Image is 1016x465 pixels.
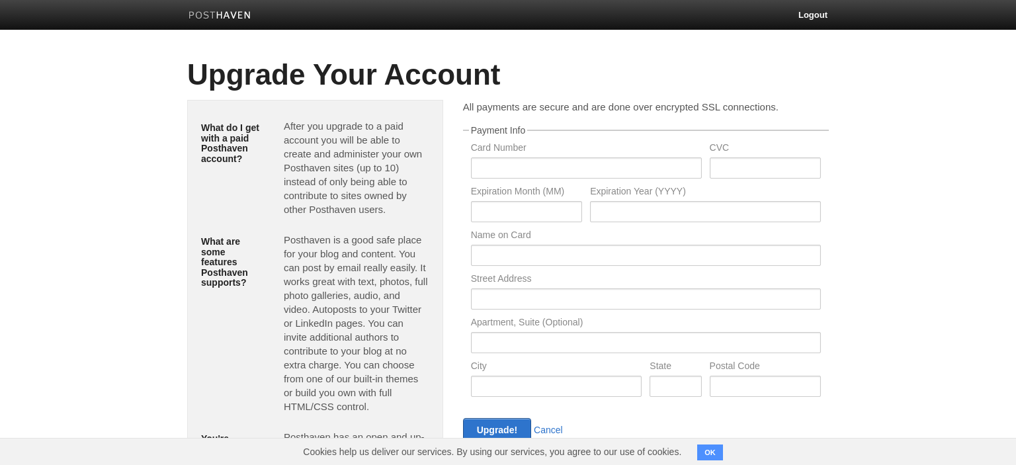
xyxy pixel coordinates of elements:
[469,126,528,135] legend: Payment Info
[471,317,821,330] label: Apartment, Suite (Optional)
[284,233,429,413] p: Posthaven is a good safe place for your blog and content. You can post by email really easily. It...
[463,100,829,114] p: All payments are secure and are done over encrypted SSL connections.
[710,143,821,155] label: CVC
[650,361,701,374] label: State
[201,434,264,464] h5: You're charging money. Why?
[201,123,264,164] h5: What do I get with a paid Posthaven account?
[201,237,264,288] h5: What are some features Posthaven supports?
[187,59,829,91] h1: Upgrade Your Account
[471,187,582,199] label: Expiration Month (MM)
[697,444,723,460] button: OK
[590,187,821,199] label: Expiration Year (YYYY)
[463,418,531,443] input: Upgrade!
[471,274,821,286] label: Street Address
[189,11,251,21] img: Posthaven-bar
[290,439,695,465] span: Cookies help us deliver our services. By using our services, you agree to our use of cookies.
[534,425,563,435] a: Cancel
[284,119,429,216] p: After you upgrade to a paid account you will be able to create and administer your own Posthaven ...
[710,361,821,374] label: Postal Code
[471,361,642,374] label: City
[471,143,702,155] label: Card Number
[471,230,821,243] label: Name on Card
